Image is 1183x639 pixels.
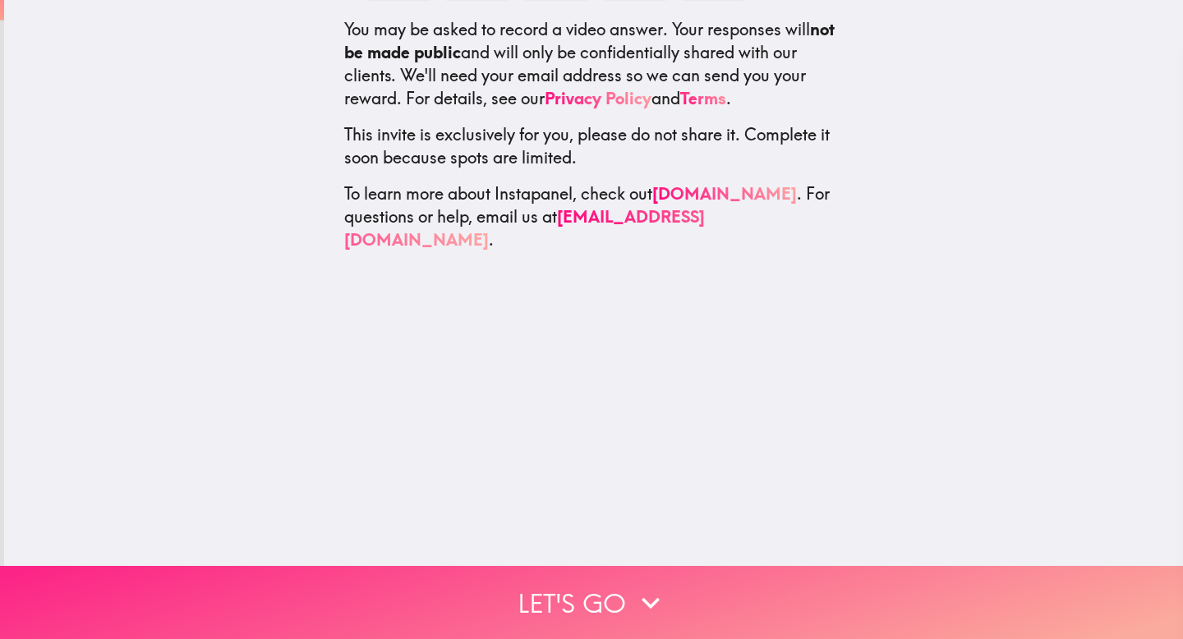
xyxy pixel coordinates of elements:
[344,19,835,62] b: not be made public
[545,88,651,108] a: Privacy Policy
[344,206,705,250] a: [EMAIL_ADDRESS][DOMAIN_NAME]
[652,183,797,204] a: [DOMAIN_NAME]
[344,123,844,169] p: This invite is exclusively for you, please do not share it. Complete it soon because spots are li...
[680,88,726,108] a: Terms
[344,18,844,110] p: You may be asked to record a video answer. Your responses will and will only be confidentially sh...
[344,182,844,251] p: To learn more about Instapanel, check out . For questions or help, email us at .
